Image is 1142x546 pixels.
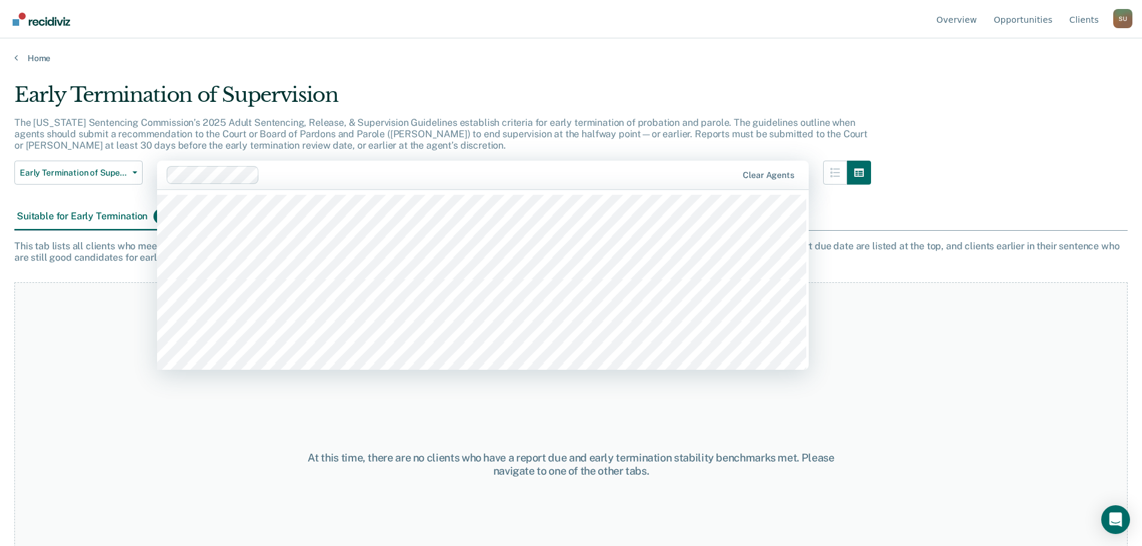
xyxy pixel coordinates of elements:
[14,83,871,117] div: Early Termination of Supervision
[1113,9,1132,28] div: S U
[743,170,794,180] div: Clear agents
[1101,505,1130,534] div: Open Intercom Messenger
[20,168,128,178] span: Early Termination of Supervision
[1113,9,1132,28] button: Profile dropdown button
[14,117,867,151] p: The [US_STATE] Sentencing Commission’s 2025 Adult Sentencing, Release, & Supervision Guidelines e...
[293,451,849,477] div: At this time, there are no clients who have a report due and early termination stability benchmar...
[14,240,1128,263] div: This tab lists all clients who meet the treatment and risk reduction guidelines as well as the st...
[14,161,143,185] button: Early Termination of Supervision
[13,13,70,26] img: Recidiviz
[153,209,172,224] span: 0
[14,53,1128,64] a: Home
[14,204,174,230] div: Suitable for Early Termination0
